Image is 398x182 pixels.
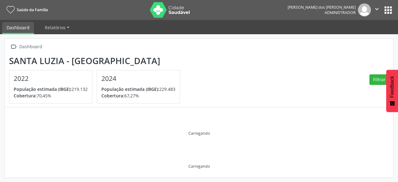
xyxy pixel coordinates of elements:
img: img [358,3,371,16]
span: Cobertura: [101,93,124,99]
i:  [9,42,18,51]
button: Feedback - Mostrar pesquisa [386,70,398,112]
p: 70,45% [14,92,88,99]
button: Filtrar [369,74,389,85]
p: 229.483 [101,86,175,92]
div: Carregando [188,131,210,136]
div: Carregando [188,164,210,169]
a:  Dashboard [9,42,43,51]
a: Dashboard [2,22,34,34]
button:  [371,3,383,16]
span: Relatórios [45,25,66,30]
a: Saúde da Família [4,5,48,15]
i:  [373,6,380,12]
span: Administrador [325,10,356,15]
span: População estimada (IBGE): [101,86,159,92]
span: Saúde da Família [17,7,48,12]
span: População estimada (IBGE): [14,86,72,92]
span: Cobertura: [14,93,37,99]
div: [PERSON_NAME] dos [PERSON_NAME] [288,5,356,10]
p: 67,27% [101,92,175,99]
div: Santa Luzia - [GEOGRAPHIC_DATA] [9,56,184,66]
p: 219.132 [14,86,88,92]
span: Feedback [389,76,395,98]
div: Dashboard [18,42,43,51]
h4: 2022 [14,75,88,82]
button: apps [383,5,394,16]
h4: 2024 [101,75,175,82]
a: Relatórios [40,22,74,33]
